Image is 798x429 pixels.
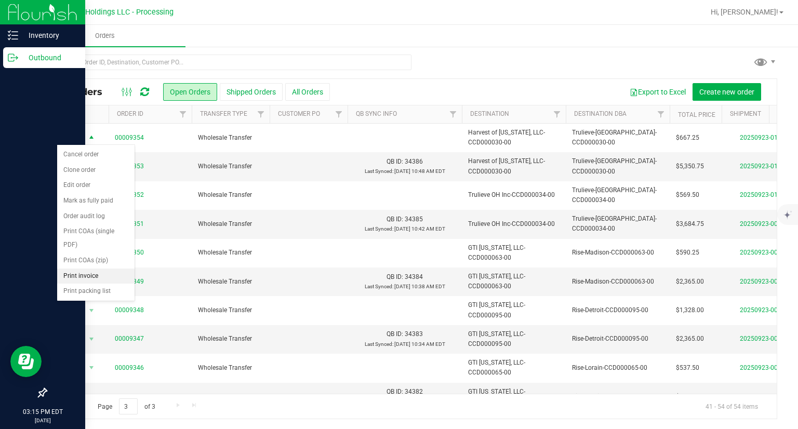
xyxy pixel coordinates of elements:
span: $5,350.75 [676,162,704,171]
span: select [85,332,98,346]
a: 20250923-010 [740,191,781,198]
span: select [85,131,98,145]
span: 34382 [405,388,423,395]
span: select [85,390,98,404]
span: [DATE] 10:38 AM EDT [394,284,445,289]
span: $537.50 [676,363,699,373]
a: 20250923-005 [740,335,781,342]
a: Destination [470,110,509,117]
li: Print packing list [57,284,135,299]
iframe: Resource center [10,346,42,377]
a: Order ID [117,110,143,117]
span: Harvest of [US_STATE], LLC-CCD000030-00 [468,156,560,176]
span: 34384 [405,273,423,280]
span: $590.25 [676,248,699,258]
span: Riviera Creek Holdings LLC - Processing [38,8,174,17]
span: select [85,360,98,375]
button: Export to Excel [623,83,693,101]
a: 20250923-003 [740,393,781,400]
span: 34385 [405,216,423,223]
span: Wholesale Transfer [198,363,263,373]
span: 41 - 54 of 54 items [697,398,766,414]
li: Clone order [57,163,135,178]
li: Print COAs (zip) [57,253,135,269]
span: Orders [81,31,129,41]
span: Trulieve-[GEOGRAPHIC_DATA]-CCD000034-00 [572,185,663,205]
a: Transfer Type [200,110,247,117]
span: Rise-Lorain-CCD000065-00 [572,363,663,373]
a: 20250923-006 [740,306,781,314]
span: Wholesale Transfer [198,248,263,258]
a: 20250923-008 [740,249,781,256]
input: Search Order ID, Destination, Customer PO... [46,55,411,70]
a: Filter [175,105,192,123]
span: Wholesale Transfer [198,277,263,287]
span: Trulieve-[GEOGRAPHIC_DATA]-CCD000030-00 [572,128,663,148]
span: GTI [US_STATE], LLC-CCD000063-00 [468,243,560,263]
p: 03:15 PM EDT [5,407,81,417]
input: 3 [119,398,138,414]
span: [DATE] 10:48 AM EDT [394,168,445,174]
button: Create new order [693,83,761,101]
span: $2,365.00 [676,392,704,401]
p: [DATE] [5,417,81,424]
span: Rise-Lorain-CCD000065-00 [572,392,663,401]
span: $667.25 [676,133,699,143]
span: Wholesale Transfer [198,334,263,344]
span: GTI [US_STATE], LLC-CCD000065-00 [468,387,560,407]
a: 00009354 [115,133,144,143]
span: Last Synced: [365,341,393,347]
a: 00009345 [115,392,144,401]
span: QB ID: [387,388,403,395]
button: Shipped Orders [220,83,283,101]
a: Filter [330,105,348,123]
span: GTI [US_STATE], LLC-CCD000063-00 [468,272,560,291]
a: Destination DBA [574,110,627,117]
button: All Orders [285,83,330,101]
span: Rise-Detroit-CCD000095-00 [572,305,663,315]
a: Shipment [730,110,761,117]
a: Filter [445,105,462,123]
span: Trulieve OH Inc-CCD000034-00 [468,219,560,229]
span: $2,365.00 [676,334,704,344]
span: Wholesale Transfer [198,190,263,200]
span: Page of 3 [89,398,164,414]
span: GTI [US_STATE], LLC-CCD000095-00 [468,300,560,320]
li: Mark as fully paid [57,193,135,209]
a: 20250923-009 [740,220,781,227]
span: Wholesale Transfer [198,133,263,143]
span: Create new order [699,88,754,96]
a: Customer PO [278,110,320,117]
span: Harvest of [US_STATE], LLC-CCD000030-00 [468,128,560,148]
span: Last Synced: [365,284,393,289]
li: Cancel order [57,147,135,163]
a: 00009346 [115,363,144,373]
span: Wholesale Transfer [198,392,263,401]
a: Orders [25,25,185,47]
span: Wholesale Transfer [198,305,263,315]
a: 00009347 [115,334,144,344]
span: [DATE] 10:34 AM EDT [394,341,445,347]
a: 20250923-004 [740,364,781,371]
button: Open Orders [163,83,217,101]
a: 00009348 [115,305,144,315]
span: [DATE] 10:42 AM EDT [394,226,445,232]
a: Filter [252,105,270,123]
p: Outbound [18,51,81,64]
span: Rise-Madison-CCD000063-00 [572,248,663,258]
span: 34386 [405,158,423,165]
a: Total Price [678,111,715,118]
span: Trulieve OH Inc-CCD000034-00 [468,190,560,200]
a: QB Sync Info [356,110,397,117]
li: Order audit log [57,209,135,224]
span: QB ID: [387,330,403,338]
span: QB ID: [387,273,403,280]
a: 20250923-012 [740,134,781,141]
li: Print COAs (single PDF) [57,224,135,252]
span: QB ID: [387,158,403,165]
a: 20250923-011 [740,163,781,170]
span: Wholesale Transfer [198,162,263,171]
span: $2,365.00 [676,277,704,287]
span: Wholesale Transfer [198,219,263,229]
span: Hi, [PERSON_NAME]! [711,8,778,16]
